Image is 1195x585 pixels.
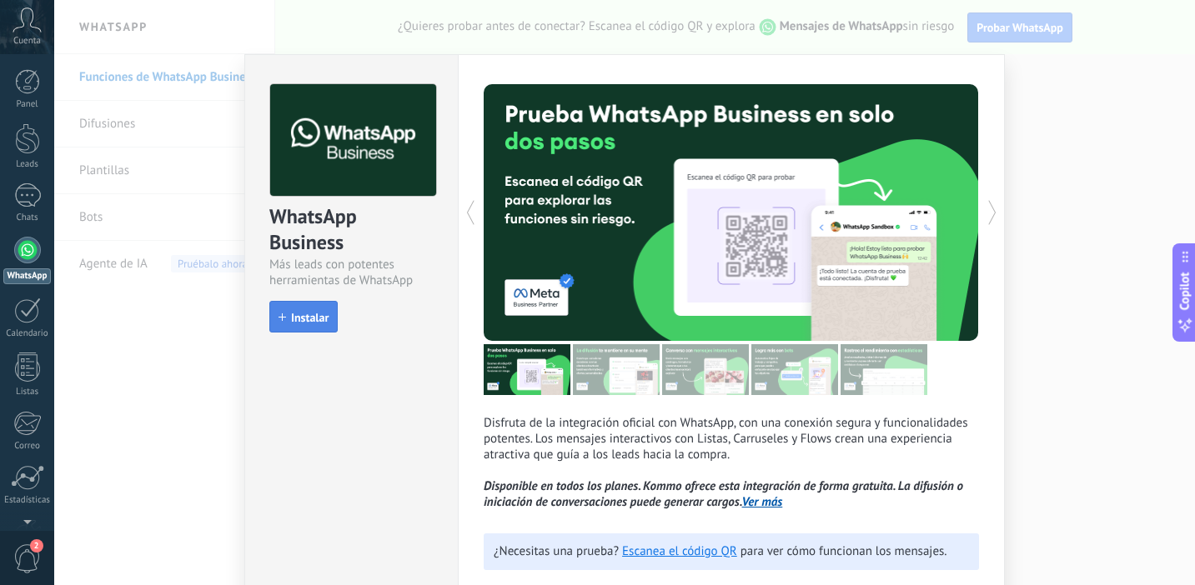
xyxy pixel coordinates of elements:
span: 2 [30,539,43,552]
div: Chats [3,212,52,223]
span: Instalar [291,312,329,323]
img: tour_image_cc27419dad425b0ae96c2716632553fa.png [573,344,660,395]
span: ¿Necesitas una prueba? [494,543,619,559]
img: logo_main.png [270,84,436,197]
div: Listas [3,387,52,397]
a: Escanea el código QR [622,543,737,559]
div: Calendario [3,328,52,339]
i: Disponible en todos los planes. Kommo ofrece esta integración de forma gratuita. La difusión o in... [484,478,963,510]
div: Leads [3,159,52,170]
span: Copilot [1177,272,1193,311]
div: WhatsApp Business [269,203,434,257]
div: Más leads con potentes herramientas de WhatsApp [269,257,434,288]
img: tour_image_1009fe39f4f058b759f0df5a2b7f6f06.png [662,344,749,395]
img: tour_image_cc377002d0016b7ebaeb4dbe65cb2175.png [841,344,927,395]
a: Ver más [742,494,783,510]
img: tour_image_62c9952fc9cf984da8d1d2aa2c453724.png [751,344,838,395]
p: Disfruta de la integración oficial con WhatsApp, con una conexión segura y funcionalidades potent... [484,415,979,510]
button: Instalar [269,301,338,332]
span: para ver cómo funcionan los mensajes. [741,543,947,559]
img: tour_image_7a4924cebc22ed9e3259523e50fe4fd6.png [484,344,570,395]
div: Correo [3,441,52,452]
div: Panel [3,99,52,110]
div: Estadísticas [3,495,52,506]
span: Cuenta [13,36,41,47]
div: WhatsApp [3,268,51,284]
